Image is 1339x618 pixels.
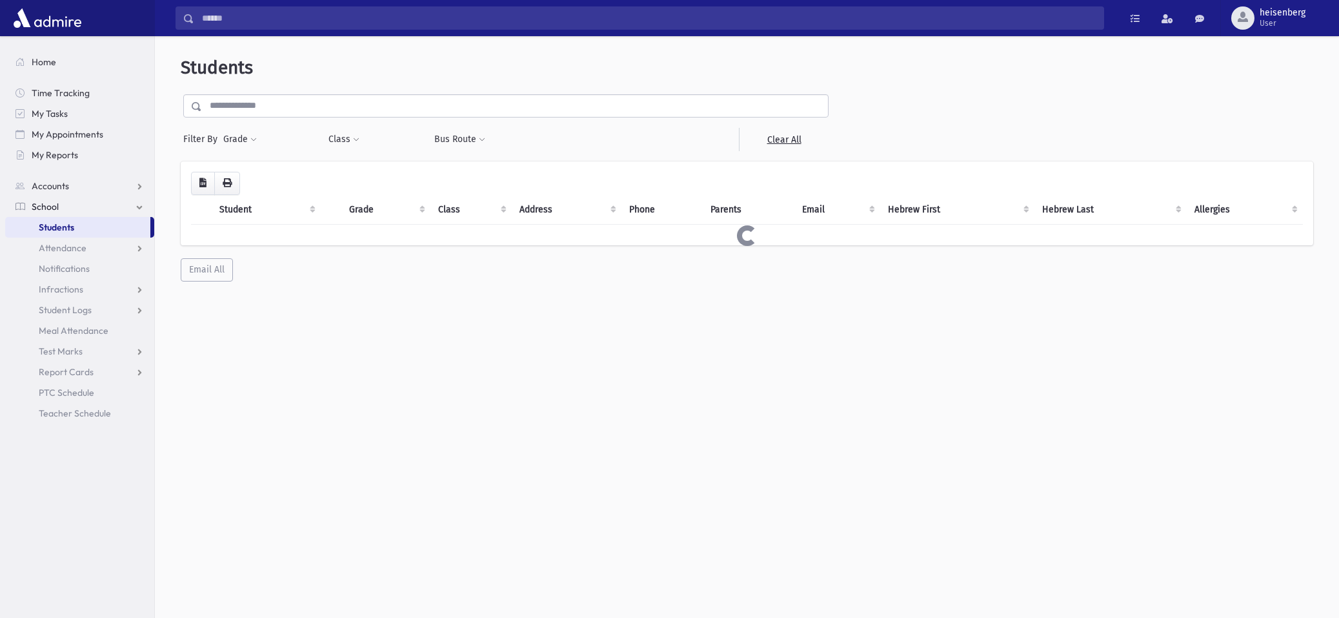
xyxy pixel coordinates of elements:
span: Home [32,56,56,68]
span: Infractions [39,283,83,295]
th: Parents [703,195,795,225]
span: Student Logs [39,304,92,316]
span: Teacher Schedule [39,407,111,419]
th: Grade [341,195,431,225]
a: School [5,196,154,217]
a: Infractions [5,279,154,300]
span: Students [39,221,74,233]
span: heisenberg [1260,8,1305,18]
span: My Appointments [32,129,103,140]
span: Accounts [32,180,69,192]
span: PTC Schedule [39,387,94,398]
span: My Tasks [32,108,68,119]
a: Notifications [5,258,154,279]
a: Meal Attendance [5,320,154,341]
button: Class [328,128,360,151]
a: Report Cards [5,362,154,382]
a: Students [5,217,150,238]
span: School [32,201,59,212]
button: Email All [181,258,233,282]
th: Address [512,195,621,225]
span: Time Tracking [32,87,90,99]
a: Teacher Schedule [5,403,154,424]
a: Student Logs [5,300,154,320]
span: Test Marks [39,345,83,357]
a: Test Marks [5,341,154,362]
span: Filter By [183,132,223,146]
input: Search [194,6,1103,30]
span: Attendance [39,242,86,254]
a: Time Tracking [5,83,154,103]
span: User [1260,18,1305,28]
a: My Tasks [5,103,154,124]
a: Home [5,52,154,72]
a: My Reports [5,145,154,165]
button: Bus Route [434,128,486,151]
span: Notifications [39,263,90,274]
th: Phone [621,195,703,225]
span: Report Cards [39,366,94,378]
th: Hebrew First [880,195,1034,225]
th: Student [212,195,321,225]
span: Students [181,57,253,78]
a: PTC Schedule [5,382,154,403]
th: Email [794,195,880,225]
button: CSV [191,172,215,195]
th: Allergies [1187,195,1303,225]
a: Attendance [5,238,154,258]
span: Meal Attendance [39,325,108,336]
button: Grade [223,128,257,151]
a: Clear All [739,128,829,151]
a: My Appointments [5,124,154,145]
button: Print [214,172,240,195]
th: Class [430,195,512,225]
span: My Reports [32,149,78,161]
a: Accounts [5,176,154,196]
th: Hebrew Last [1034,195,1187,225]
img: AdmirePro [10,5,85,31]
